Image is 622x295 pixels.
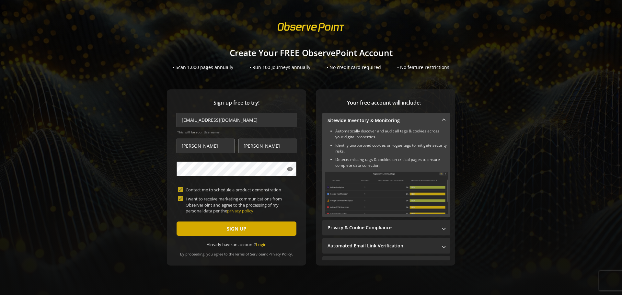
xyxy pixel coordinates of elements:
[177,113,296,127] input: Email Address (name@work-email.com) *
[328,243,437,249] mat-panel-title: Automated Email Link Verification
[183,187,295,193] label: Contact me to schedule a product demonstration
[322,220,450,235] mat-expansion-panel-header: Privacy & Cookie Compliance
[322,256,450,272] mat-expansion-panel-header: Performance Monitoring with Web Vitals
[335,157,448,168] li: Detects missing tags & cookies on critical pages to ensure complete data collection.
[327,64,381,71] div: • No credit card required
[256,242,267,247] a: Login
[328,117,437,124] mat-panel-title: Sitewide Inventory & Monitoring
[177,130,296,134] span: This will be your Username
[322,128,450,217] div: Sitewide Inventory & Monitoring
[335,128,448,140] li: Automatically discover and audit all tags & cookies across your digital properties.
[287,166,293,172] mat-icon: visibility
[177,247,296,256] div: By proceeding, you agree to the and .
[177,139,235,153] input: First Name *
[173,64,233,71] div: • Scan 1,000 pages annually
[249,64,310,71] div: • Run 100 Journeys annually
[177,99,296,107] span: Sign-up free to try!
[335,142,448,154] li: Identify unapproved cookies or rogue tags to mitigate security risks.
[227,223,246,234] span: SIGN UP
[227,208,253,214] a: privacy policy
[269,252,292,256] a: Privacy Policy
[322,99,445,107] span: Your free account will include:
[325,172,448,214] img: Sitewide Inventory & Monitoring
[397,64,449,71] div: • No feature restrictions
[328,224,437,231] mat-panel-title: Privacy & Cookie Compliance
[177,221,296,236] button: SIGN UP
[238,139,296,153] input: Last Name *
[322,113,450,128] mat-expansion-panel-header: Sitewide Inventory & Monitoring
[234,252,262,256] a: Terms of Service
[177,242,296,248] div: Already have an account?
[322,238,450,254] mat-expansion-panel-header: Automated Email Link Verification
[183,196,295,214] label: I want to receive marketing communications from ObservePoint and agree to the processing of my pe...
